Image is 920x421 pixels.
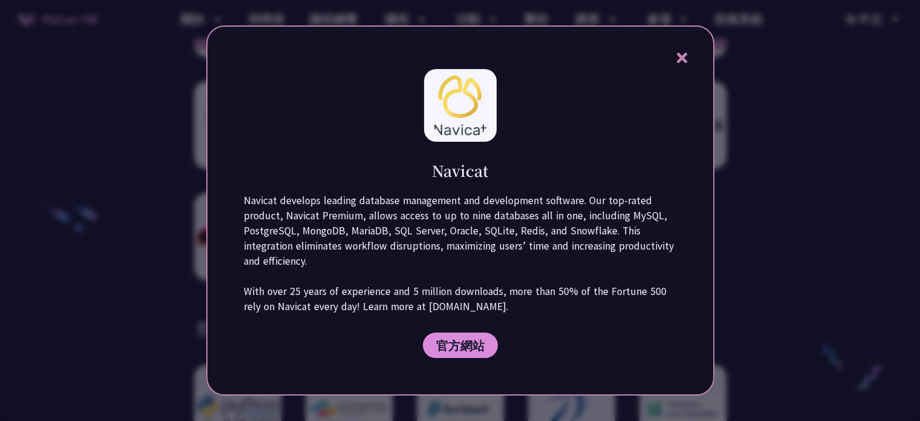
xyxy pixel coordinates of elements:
[427,70,494,141] img: photo
[432,160,489,181] h1: Navicat
[436,338,484,353] span: 官方網站
[244,193,677,314] p: Navicat develops leading database management and development software. Our top-rated product, Nav...
[423,333,498,358] a: 官方網站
